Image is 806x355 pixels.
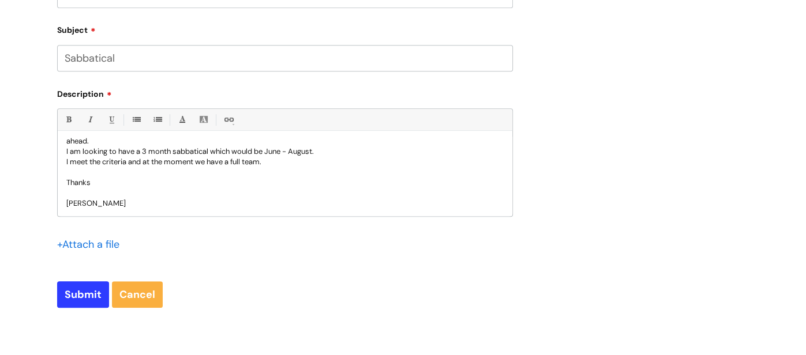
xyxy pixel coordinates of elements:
[57,85,513,99] label: Description
[57,281,109,308] input: Submit
[83,112,97,127] a: Italic (Ctrl-I)
[112,281,163,308] a: Cancel
[66,146,504,157] p: I am looking to have a 3 month sabbatical which would be June - August.
[61,112,76,127] a: Bold (Ctrl-B)
[129,112,143,127] a: • Unordered List (Ctrl-Shift-7)
[196,112,211,127] a: Back Color
[57,21,513,35] label: Subject
[175,112,189,127] a: Font Color
[104,112,118,127] a: Underline(Ctrl-U)
[57,235,126,254] div: Attach a file
[66,198,504,209] p: [PERSON_NAME]
[150,112,164,127] a: 1. Ordered List (Ctrl-Shift-8)
[66,157,504,167] p: I meet the criteria and at the moment we have a full team.
[221,112,235,127] a: Link
[66,177,504,188] p: Thanks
